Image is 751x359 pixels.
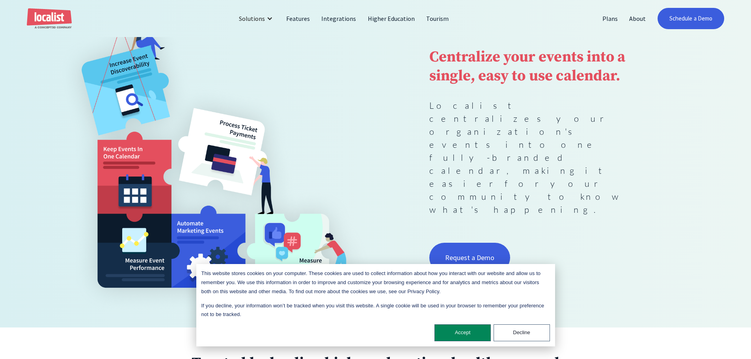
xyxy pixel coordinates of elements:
[239,14,265,23] div: Solutions
[429,48,625,86] strong: Centralize your events into a single, easy to use calendar.
[316,9,362,28] a: Integrations
[233,9,281,28] div: Solutions
[624,9,652,28] a: About
[658,8,724,29] a: Schedule a Demo
[434,324,491,341] button: Accept
[196,264,555,346] div: Cookie banner
[362,9,421,28] a: Higher Education
[429,243,511,273] a: Request a Demo
[201,269,550,296] p: This website stores cookies on your computer. These cookies are used to collect information about...
[597,9,624,28] a: Plans
[281,9,316,28] a: Features
[27,8,72,29] a: home
[429,99,644,216] p: Localist centralizes your organization's events into one fully-branded calendar, making it easier...
[494,324,550,341] button: Decline
[421,9,455,28] a: Tourism
[201,301,550,320] p: If you decline, your information won’t be tracked when you visit this website. A single cookie wi...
